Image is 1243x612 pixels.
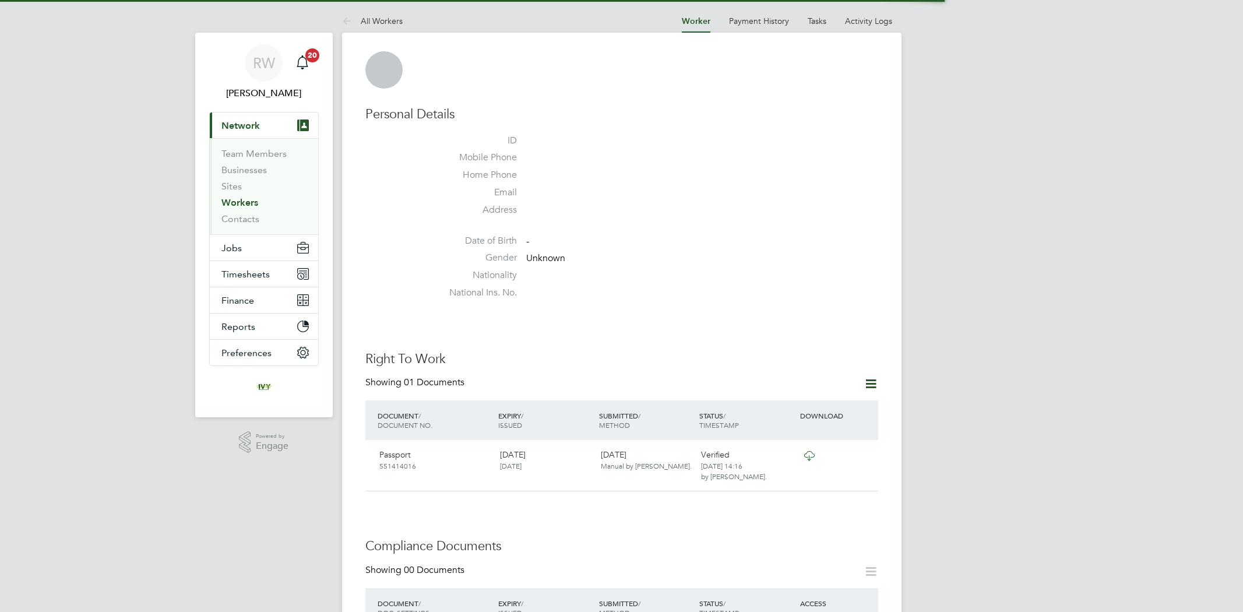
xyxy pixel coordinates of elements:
label: Email [435,187,517,199]
span: Powered by [256,431,288,441]
span: Preferences [221,347,272,358]
label: Address [435,204,517,216]
span: Verified [701,449,730,460]
a: Businesses [221,164,267,175]
a: Sites [221,181,242,192]
div: [DATE] [495,445,596,475]
label: Home Phone [435,169,517,181]
label: Gender [435,252,517,264]
a: Workers [221,197,258,208]
a: Worker [682,16,710,26]
div: EXPIRY [495,405,596,435]
span: Engage [256,441,288,451]
a: 20 [291,44,314,82]
span: Rob Winchle [209,86,319,100]
span: / [723,599,726,608]
span: / [638,599,640,608]
button: Network [210,112,318,138]
div: Showing [365,377,467,389]
span: Jobs [221,242,242,254]
a: Team Members [221,148,287,159]
button: Preferences [210,340,318,365]
a: Activity Logs [845,16,892,26]
span: TIMESTAMP [699,420,739,430]
span: / [418,411,421,420]
a: Go to home page [209,378,319,396]
label: Date of Birth [435,235,517,247]
span: Reports [221,321,255,332]
label: ID [435,135,517,147]
span: / [638,411,640,420]
span: Unknown [526,253,565,265]
img: ivyresourcegroup-logo-retina.png [255,378,273,396]
span: [DATE] 14:16 [701,461,742,470]
a: Tasks [808,16,826,26]
div: Showing [365,564,467,576]
button: Jobs [210,235,318,261]
h3: Right To Work [365,351,878,368]
label: Nationality [435,269,517,282]
h3: Compliance Documents [365,538,878,555]
span: Manual by [PERSON_NAME]. [601,461,692,470]
a: All Workers [342,16,403,26]
span: by [PERSON_NAME]. [701,472,767,481]
span: / [521,411,523,420]
div: STATUS [696,405,797,435]
div: [DATE] [596,445,697,475]
h3: Personal Details [365,106,878,123]
a: RW[PERSON_NAME] [209,44,319,100]
span: METHOD [599,420,630,430]
span: / [521,599,523,608]
span: DOCUMENT NO. [378,420,432,430]
span: [DATE] [500,461,522,470]
span: ISSUED [498,420,522,430]
label: National Ins. No. [435,287,517,299]
button: Finance [210,287,318,313]
span: Network [221,120,260,131]
div: SUBMITTED [596,405,697,435]
span: 00 Documents [404,564,464,576]
span: / [418,599,421,608]
a: Payment History [729,16,789,26]
span: 01 Documents [404,377,464,388]
button: Timesheets [210,261,318,287]
span: Finance [221,295,254,306]
div: DOCUMENT [375,405,495,435]
span: Timesheets [221,269,270,280]
span: 20 [305,48,319,62]
a: Contacts [221,213,259,224]
div: Passport [375,445,495,475]
div: DOWNLOAD [797,405,878,426]
label: Mobile Phone [435,152,517,164]
div: Network [210,138,318,234]
a: Powered byEngage [239,431,288,453]
span: / [723,411,726,420]
span: RW [253,55,275,71]
span: - [526,235,529,247]
button: Reports [210,314,318,339]
span: 551414016 [379,461,416,470]
nav: Main navigation [195,33,333,417]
